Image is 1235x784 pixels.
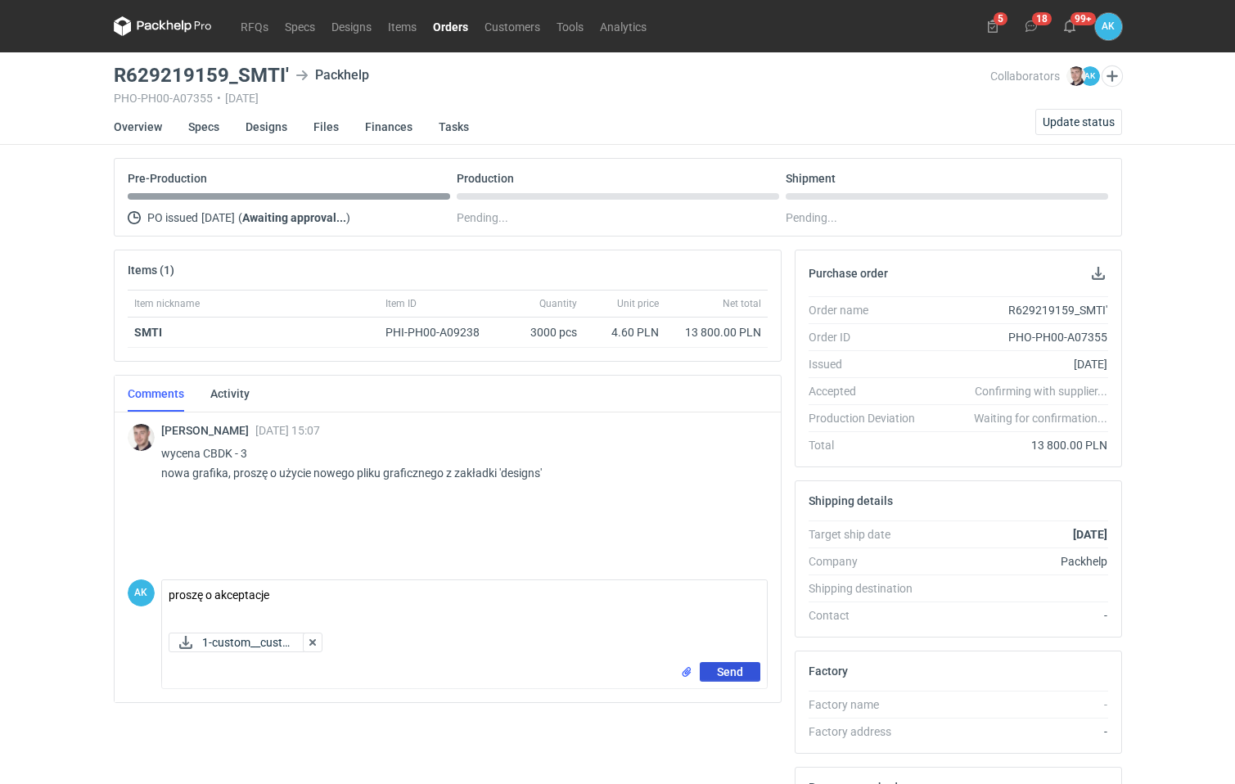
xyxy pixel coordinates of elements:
[809,267,888,280] h2: Purchase order
[1089,264,1108,283] button: Download PO
[928,696,1108,713] div: -
[210,376,250,412] a: Activity
[928,356,1108,372] div: [DATE]
[134,326,162,339] strong: SMTI
[502,318,584,348] div: 3000 pcs
[928,553,1108,570] div: Packhelp
[786,172,836,185] p: Shipment
[385,297,417,310] span: Item ID
[277,16,323,36] a: Specs
[238,211,242,224] span: (
[809,580,928,597] div: Shipping destination
[928,302,1108,318] div: R629219159_SMTI'
[161,444,755,483] p: wycena CBDK - 3 nowa grafika, proszę o użycie nowego pliku graficznego z zakładki 'designs'
[974,410,1107,426] em: Waiting for confirmation...
[114,92,990,105] div: PHO-PH00-A07355 [DATE]
[809,607,928,624] div: Contact
[548,16,592,36] a: Tools
[1035,109,1122,135] button: Update status
[809,723,928,740] div: Factory address
[1018,13,1044,39] button: 18
[457,172,514,185] p: Production
[809,329,928,345] div: Order ID
[672,324,761,340] div: 13 800.00 PLN
[928,723,1108,740] div: -
[169,633,306,652] div: 1-custom__custom____SMTI__d0__oR629219159__outside.pdf-custom__custom____SMTI__d0__oR629219159__o...
[786,208,1108,228] div: Pending...
[202,633,292,651] span: 1-custom__custo...
[128,264,174,277] h2: Items (1)
[809,356,928,372] div: Issued
[809,553,928,570] div: Company
[380,16,425,36] a: Items
[313,109,339,145] a: Files
[809,383,928,399] div: Accepted
[1080,66,1100,86] figcaption: AK
[255,424,320,437] span: [DATE] 15:07
[128,579,155,606] figcaption: AK
[201,208,235,228] span: [DATE]
[128,424,155,451] img: Maciej Sikora
[1073,528,1107,541] strong: [DATE]
[928,329,1108,345] div: PHO-PH00-A07355
[323,16,380,36] a: Designs
[1057,13,1083,39] button: 99+
[809,665,848,678] h2: Factory
[114,65,289,85] h3: R629219159_SMTI'
[590,324,659,340] div: 4.60 PLN
[385,324,495,340] div: PHI-PH00-A09238
[717,666,743,678] span: Send
[295,65,369,85] div: Packhelp
[457,208,508,228] span: Pending...
[928,607,1108,624] div: -
[134,297,200,310] span: Item nickname
[617,297,659,310] span: Unit price
[188,109,219,145] a: Specs
[128,208,450,228] div: PO issued
[723,297,761,310] span: Net total
[128,579,155,606] div: Anna Kontowska
[217,92,221,105] span: •
[1095,13,1122,40] div: Anna Kontowska
[162,580,767,626] textarea: proszę o akceptacje
[809,696,928,713] div: Factory name
[1043,116,1115,128] span: Update status
[809,526,928,543] div: Target ship date
[1095,13,1122,40] button: AK
[928,437,1108,453] div: 13 800.00 PLN
[365,109,412,145] a: Finances
[1101,65,1122,87] button: Edit collaborators
[975,385,1107,398] em: Confirming with supplier...
[114,109,162,145] a: Overview
[242,211,346,224] strong: Awaiting approval...
[246,109,287,145] a: Designs
[439,109,469,145] a: Tasks
[980,13,1006,39] button: 5
[114,16,212,36] svg: Packhelp Pro
[232,16,277,36] a: RFQs
[809,410,928,426] div: Production Deviation
[346,211,350,224] span: )
[169,633,306,652] button: 1-custom__custo...
[809,302,928,318] div: Order name
[809,437,928,453] div: Total
[539,297,577,310] span: Quantity
[990,70,1060,83] span: Collaborators
[592,16,655,36] a: Analytics
[809,494,893,507] h2: Shipping details
[161,424,255,437] span: [PERSON_NAME]
[476,16,548,36] a: Customers
[128,172,207,185] p: Pre-Production
[128,376,184,412] a: Comments
[425,16,476,36] a: Orders
[700,662,760,682] button: Send
[1066,66,1086,86] img: Maciej Sikora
